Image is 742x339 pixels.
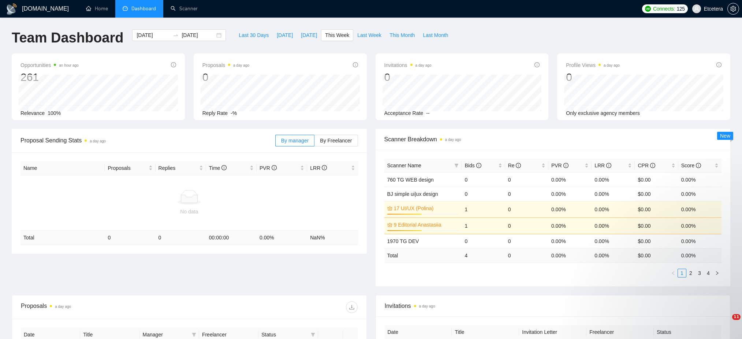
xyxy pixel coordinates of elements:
[678,172,722,187] td: 0.00%
[476,163,481,168] span: info-circle
[678,248,722,262] td: 0.00 %
[20,70,79,84] div: 261
[423,31,448,39] span: Last Month
[551,163,568,168] span: PVR
[548,234,592,248] td: 0.00%
[516,163,521,168] span: info-circle
[645,6,651,12] img: upwork-logo.png
[394,221,458,229] a: 9 Editorial Anastasiia
[465,163,481,168] span: Bids
[20,61,79,70] span: Opportunities
[105,231,155,245] td: 0
[23,208,355,216] div: No data
[419,29,452,41] button: Last Month
[20,136,275,145] span: Proposal Sending Stats
[20,161,105,175] th: Name
[505,172,548,187] td: 0
[566,61,620,70] span: Profile Views
[727,3,739,15] button: setting
[21,301,189,313] div: Proposals
[505,187,548,201] td: 0
[394,204,458,212] a: 17 UI/UX (Polina)
[231,110,237,116] span: -%
[462,248,505,262] td: 4
[635,172,678,187] td: $0.00
[384,135,722,144] span: Scanner Breakdown
[676,5,685,13] span: 125
[505,201,548,217] td: 0
[389,31,415,39] span: This Month
[156,161,206,175] th: Replies
[260,165,277,171] span: PVR
[592,234,635,248] td: 0.00%
[385,29,419,41] button: This Month
[606,163,611,168] span: info-circle
[594,163,611,168] span: LRR
[384,110,424,116] span: Acceptance Rate
[462,234,505,248] td: 0
[20,231,105,245] td: Total
[20,110,45,116] span: Relevance
[156,231,206,245] td: 0
[592,187,635,201] td: 0.00%
[233,63,249,67] time: a day ago
[462,187,505,201] td: 0
[387,222,392,227] span: crown
[301,31,317,39] span: [DATE]
[508,163,521,168] span: Re
[325,31,349,39] span: This Week
[182,31,215,39] input: End date
[235,29,273,41] button: Last 30 Days
[635,234,678,248] td: $0.00
[6,3,18,15] img: logo
[635,248,678,262] td: $ 0.00
[720,133,730,139] span: New
[257,231,307,245] td: 0.00 %
[732,314,741,320] span: 11
[635,201,678,217] td: $0.00
[384,248,462,262] td: Total
[638,163,655,168] span: CPR
[385,301,722,310] span: Invitations
[297,29,321,41] button: [DATE]
[202,110,228,116] span: Reply Rate
[353,62,358,67] span: info-circle
[426,110,429,116] span: --
[320,138,352,144] span: By Freelancer
[55,305,71,309] time: a day ago
[592,248,635,262] td: 0.00 %
[678,187,722,201] td: 0.00%
[505,217,548,234] td: 0
[86,5,108,12] a: homeHome
[592,217,635,234] td: 0.00%
[548,187,592,201] td: 0.00%
[563,163,568,168] span: info-circle
[387,177,434,183] a: 760 TG WEB design
[387,191,438,197] a: BJ simple ui|ux design
[123,6,128,11] span: dashboard
[635,217,678,234] td: $0.00
[159,164,198,172] span: Replies
[261,331,307,339] span: Status
[105,161,155,175] th: Proposals
[221,165,227,170] span: info-circle
[59,63,78,67] time: an hour ago
[462,172,505,187] td: 0
[307,231,358,245] td: NaN %
[534,62,540,67] span: info-circle
[310,165,327,171] span: LRR
[716,62,722,67] span: info-circle
[419,304,435,308] time: a day ago
[454,163,459,168] span: filter
[108,164,147,172] span: Proposals
[272,165,277,170] span: info-circle
[566,110,640,116] span: Only exclusive agency members
[173,32,179,38] span: swap-right
[277,31,293,39] span: [DATE]
[171,62,176,67] span: info-circle
[353,29,385,41] button: Last Week
[678,201,722,217] td: 0.00%
[131,5,156,12] span: Dashboard
[387,163,421,168] span: Scanner Name
[548,201,592,217] td: 0.00%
